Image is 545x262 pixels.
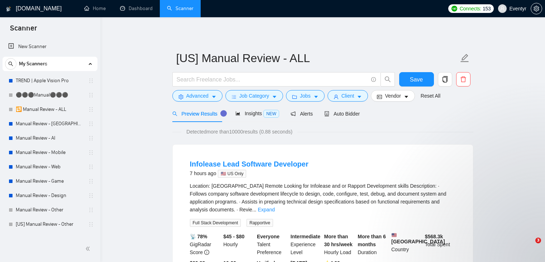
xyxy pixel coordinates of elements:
span: Save [410,75,423,84]
span: idcard [377,94,382,99]
img: logo [6,3,11,15]
a: Manual Review - [GEOGRAPHIC_DATA] & [GEOGRAPHIC_DATA] [16,117,84,131]
span: info-circle [371,77,376,82]
button: folderJobscaret-down [286,90,325,102]
span: caret-down [272,94,277,99]
span: holder [88,107,94,112]
span: search [172,111,177,116]
span: robot [324,111,329,116]
span: Alerts [291,111,313,117]
span: Rapportive [247,219,273,227]
span: Auto Bidder [324,111,360,117]
a: ⚫⚫⚫Manual⚫⚫⚫ [16,88,84,102]
span: holder [88,178,94,184]
span: info-circle [204,250,209,255]
span: Location: [GEOGRAPHIC_DATA] Remote Looking for Infolease and or Rapport Development skills Descri... [190,183,446,212]
span: holder [88,193,94,198]
a: setting [531,6,542,11]
span: edit [460,53,469,63]
button: settingAdvancedcaret-down [172,90,223,102]
li: New Scanner [3,39,97,54]
b: $45 - $80 [223,234,244,239]
div: Experience Level [289,233,323,256]
span: Connects: [460,5,481,13]
span: caret-down [404,94,409,99]
a: homeHome [84,5,106,11]
div: Hourly Load [323,233,357,256]
a: Manual Review - Game [16,174,84,188]
button: userClientcaret-down [328,90,368,102]
span: folder [292,94,297,99]
span: Client [341,92,354,100]
span: NEW [263,110,279,118]
span: copy [438,76,452,83]
span: holder [88,164,94,170]
button: copy [438,72,452,86]
b: More than 30 hrs/week [324,234,353,247]
span: holder [88,92,94,98]
span: Vendor [385,92,401,100]
span: Jobs [300,92,311,100]
button: idcardVendorcaret-down [371,90,415,102]
span: 🇺🇸 US Only [218,170,246,178]
button: Save [399,72,434,86]
a: Manual Review - AI [16,131,84,145]
div: Country [390,233,424,256]
img: 🇺🇸 [392,233,397,238]
span: user [500,6,505,11]
span: holder [88,135,94,141]
a: New Scanner [8,39,92,54]
span: delete [456,76,470,83]
span: 3 [535,238,541,243]
a: [US] Manual Review - Mobile [16,231,84,246]
div: GigRadar Score [188,233,222,256]
span: My Scanners [19,57,47,71]
span: notification [291,111,296,116]
button: setting [531,3,542,14]
a: 🔁 Manual Review - ALL [16,102,84,117]
span: Preview Results [172,111,224,117]
a: Manual Review - Web [16,160,84,174]
div: Location: US Remote Looking for Infolease and or Rapport Development skills Description: · Follow... [190,182,456,214]
b: Intermediate [291,234,320,239]
span: bars [231,94,236,99]
a: Expand [258,207,274,212]
a: Manual Review - Mobile [16,145,84,160]
button: delete [456,72,470,86]
b: [GEOGRAPHIC_DATA] [391,233,445,244]
span: 153 [483,5,491,13]
img: upwork-logo.png [451,6,457,11]
span: caret-down [357,94,362,99]
span: holder [88,78,94,84]
div: Tooltip anchor [220,110,227,117]
a: Infolease Lead Software Developer [190,160,309,168]
span: Detected more than 10000 results (0.88 seconds) [181,128,297,136]
a: Manual Review - Design [16,188,84,203]
a: Manual Review - Other [16,203,84,217]
iframe: Intercom live chat [521,238,538,255]
span: setting [178,94,183,99]
button: search [381,72,395,86]
a: TREND | Apple Vision Pro [16,74,84,88]
span: search [381,76,395,83]
span: holder [88,221,94,227]
span: Scanner [4,23,43,38]
span: holder [88,150,94,155]
span: Job Category [239,92,269,100]
a: [US] Manual Review - Other [16,217,84,231]
div: Duration [356,233,390,256]
span: Full Stack Development [190,219,241,227]
span: caret-down [314,94,319,99]
span: search [5,61,16,66]
b: 📡 78% [190,234,207,239]
span: double-left [85,245,92,252]
span: ... [252,207,257,212]
input: Scanner name... [176,49,459,67]
div: Hourly [222,233,255,256]
b: More than 6 months [358,234,386,247]
span: holder [88,121,94,127]
span: Advanced [186,92,209,100]
a: searchScanner [167,5,193,11]
a: Reset All [421,92,440,100]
